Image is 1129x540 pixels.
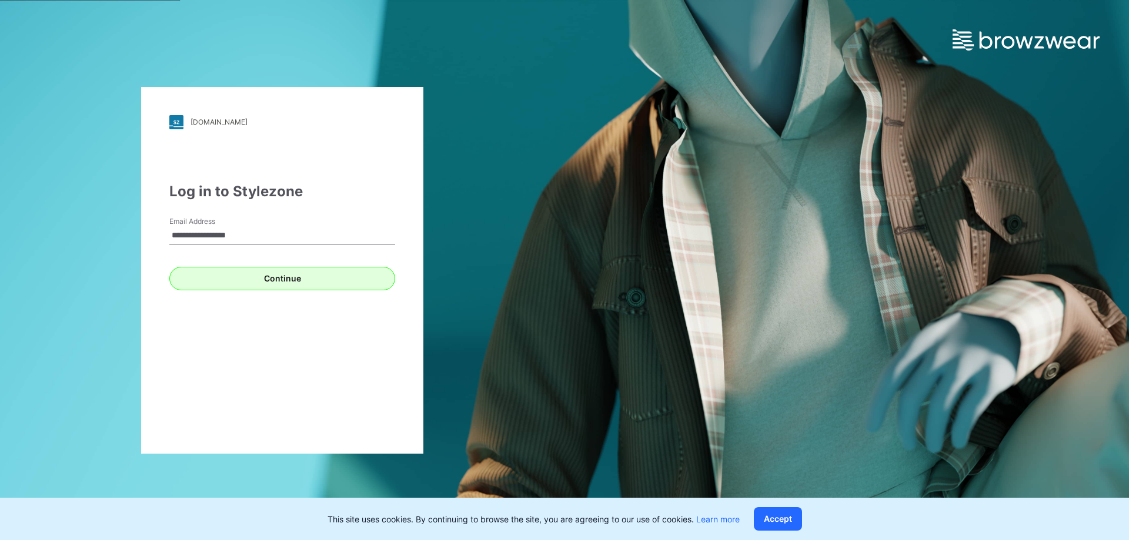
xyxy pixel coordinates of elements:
[169,115,183,129] img: stylezone-logo.562084cfcfab977791bfbf7441f1a819.svg
[696,514,740,524] a: Learn more
[328,513,740,525] p: This site uses cookies. By continuing to browse the site, you are agreeing to our use of cookies.
[169,115,395,129] a: [DOMAIN_NAME]
[191,118,248,126] div: [DOMAIN_NAME]
[169,216,252,227] label: Email Address
[169,267,395,290] button: Continue
[754,507,802,531] button: Accept
[953,29,1100,51] img: browzwear-logo.e42bd6dac1945053ebaf764b6aa21510.svg
[169,181,395,202] div: Log in to Stylezone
